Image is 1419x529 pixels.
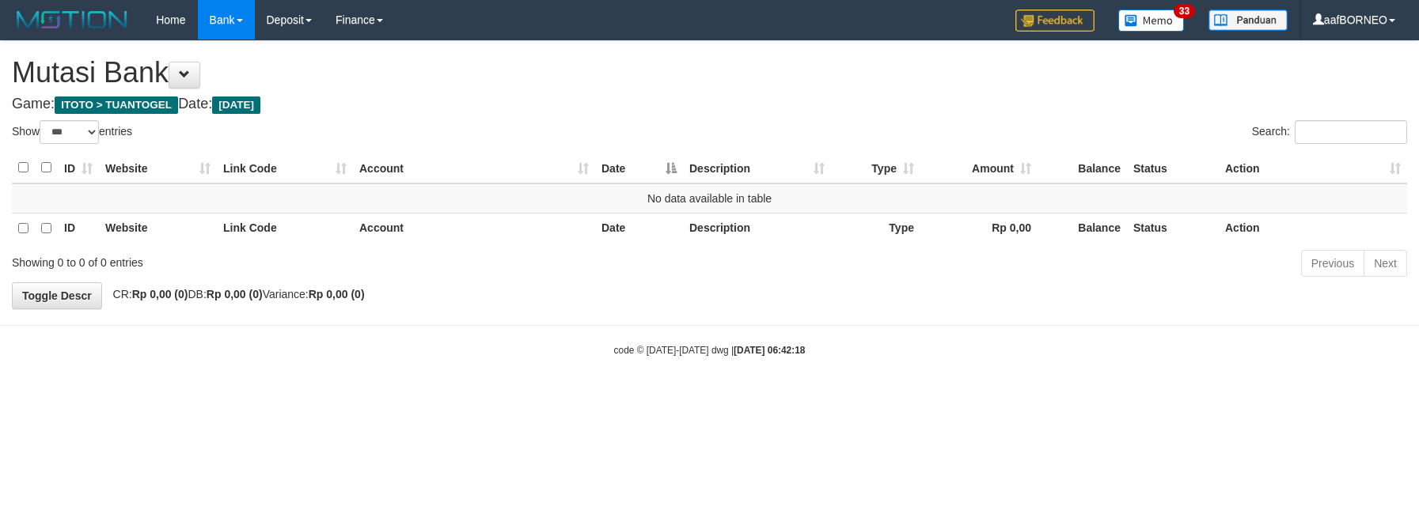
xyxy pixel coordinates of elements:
th: Type: activate to sort column ascending [831,153,920,183]
th: Amount: activate to sort column ascending [920,153,1038,183]
th: Status [1127,153,1219,183]
span: 33 [1174,4,1195,18]
strong: Rp 0,00 (0) [309,288,365,300]
label: Show entries [12,120,132,144]
th: Website [99,213,217,244]
th: Description: activate to sort column ascending [683,153,831,183]
img: panduan.png [1208,9,1288,31]
th: Balance [1038,153,1127,183]
img: Feedback.jpg [1015,9,1095,32]
th: Date: activate to sort column descending [595,153,683,183]
th: ID: activate to sort column ascending [58,153,99,183]
th: Balance [1038,213,1127,244]
th: Account [353,213,595,244]
th: Description [683,213,831,244]
small: code © [DATE]-[DATE] dwg | [614,345,806,356]
a: Next [1364,250,1407,277]
th: Action: activate to sort column ascending [1219,153,1407,183]
label: Search: [1252,120,1407,144]
th: Date [595,213,683,244]
input: Search: [1295,120,1407,144]
th: Website: activate to sort column ascending [99,153,217,183]
th: Action [1219,213,1407,244]
span: ITOTO > TUANTOGEL [55,96,178,114]
select: Showentries [40,120,99,144]
span: CR: DB: Variance: [105,288,365,300]
img: MOTION_logo.png [12,8,132,32]
strong: Rp 0,00 (0) [207,288,263,300]
h1: Mutasi Bank [12,57,1407,89]
td: No data available in table [12,183,1407,213]
th: Account: activate to sort column ascending [353,153,595,183]
span: [DATE] [212,96,260,114]
th: ID [58,213,99,244]
th: Status [1127,213,1219,244]
a: Toggle Descr [12,282,102,309]
th: Link Code: activate to sort column ascending [217,153,353,183]
img: Button%20Memo.svg [1118,9,1185,32]
th: Link Code [217,213,353,244]
th: Rp 0,00 [920,213,1038,244]
div: Showing 0 to 0 of 0 entries [12,248,579,270]
th: Type [831,213,920,244]
a: Previous [1301,250,1364,277]
strong: Rp 0,00 (0) [132,288,188,300]
strong: [DATE] 06:42:18 [734,345,805,356]
h4: Game: Date: [12,96,1407,112]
